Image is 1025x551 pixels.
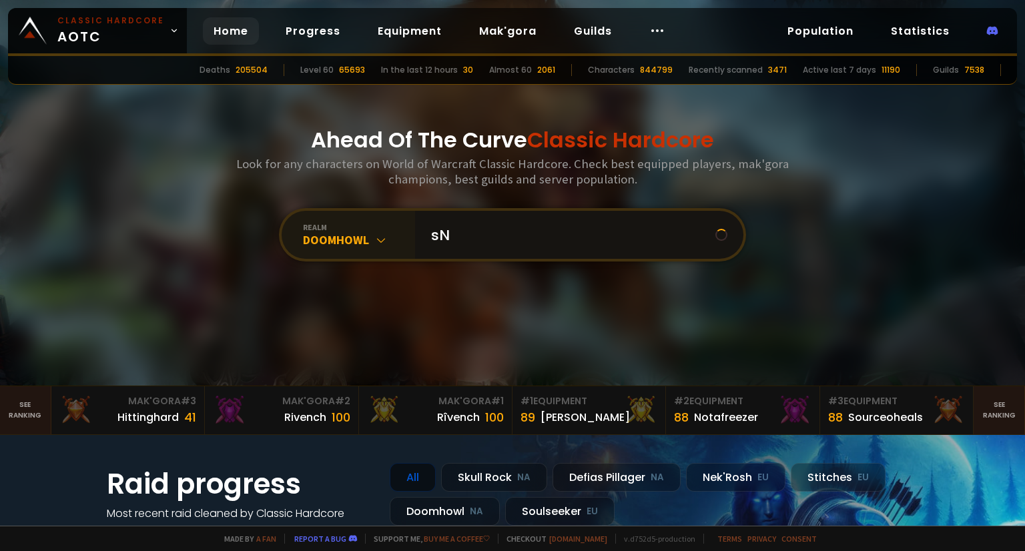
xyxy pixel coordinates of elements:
[964,64,984,76] div: 7538
[674,408,689,426] div: 88
[107,505,374,538] h4: Most recent raid cleaned by Classic Hardcore guilds
[367,394,504,408] div: Mak'Gora
[184,408,196,426] div: 41
[587,505,598,518] small: EU
[777,17,864,45] a: Population
[521,394,533,408] span: # 1
[256,534,276,544] a: a fan
[463,64,473,76] div: 30
[200,64,230,76] div: Deaths
[390,497,500,526] div: Doomhowl
[689,64,763,76] div: Recently scanned
[768,64,787,76] div: 3471
[828,408,843,426] div: 88
[820,386,974,434] a: #3Equipment88Sourceoheals
[441,463,547,492] div: Skull Rock
[216,534,276,544] span: Made by
[491,394,504,408] span: # 1
[521,394,657,408] div: Equipment
[858,471,869,484] small: EU
[498,534,607,544] span: Checkout
[51,386,205,434] a: Mak'Gora#3Hittinghard41
[437,409,480,426] div: Rîvench
[803,64,876,76] div: Active last 7 days
[549,534,607,544] a: [DOMAIN_NAME]
[517,471,531,484] small: NA
[485,408,504,426] div: 100
[694,409,758,426] div: Notafreezer
[527,125,714,155] span: Classic Hardcore
[521,408,535,426] div: 89
[365,534,490,544] span: Support me,
[367,17,452,45] a: Equipment
[537,64,555,76] div: 2061
[615,534,695,544] span: v. d752d5 - production
[213,394,350,408] div: Mak'Gora
[553,463,681,492] div: Defias Pillager
[512,386,666,434] a: #1Equipment89[PERSON_NAME]
[284,409,326,426] div: Rivench
[311,124,714,156] h1: Ahead Of The Curve
[107,463,374,505] h1: Raid progress
[423,211,715,259] input: Search a character...
[294,534,346,544] a: Report a bug
[424,534,490,544] a: Buy me a coffee
[390,463,436,492] div: All
[651,471,664,484] small: NA
[335,394,350,408] span: # 2
[880,17,960,45] a: Statistics
[674,394,811,408] div: Equipment
[57,15,164,27] small: Classic Hardcore
[781,534,817,544] a: Consent
[640,64,673,76] div: 844799
[674,394,689,408] span: # 2
[757,471,769,484] small: EU
[588,64,635,76] div: Characters
[828,394,965,408] div: Equipment
[303,222,415,232] div: realm
[332,408,350,426] div: 100
[505,497,615,526] div: Soulseeker
[359,386,512,434] a: Mak'Gora#1Rîvench100
[686,463,785,492] div: Nek'Rosh
[275,17,351,45] a: Progress
[59,394,196,408] div: Mak'Gora
[882,64,900,76] div: 11190
[470,505,483,518] small: NA
[848,409,923,426] div: Sourceoheals
[489,64,532,76] div: Almost 60
[563,17,623,45] a: Guilds
[236,64,268,76] div: 205504
[231,156,794,187] h3: Look for any characters on World of Warcraft Classic Hardcore. Check best equipped players, mak'g...
[181,394,196,408] span: # 3
[203,17,259,45] a: Home
[381,64,458,76] div: In the last 12 hours
[933,64,959,76] div: Guilds
[300,64,334,76] div: Level 60
[666,386,819,434] a: #2Equipment88Notafreezer
[468,17,547,45] a: Mak'gora
[747,534,776,544] a: Privacy
[205,386,358,434] a: Mak'Gora#2Rivench100
[717,534,742,544] a: Terms
[303,232,415,247] div: Doomhowl
[791,463,886,492] div: Stitches
[974,386,1025,434] a: Seeranking
[8,8,187,53] a: Classic HardcoreAOTC
[117,409,179,426] div: Hittinghard
[57,15,164,47] span: AOTC
[828,394,843,408] span: # 3
[541,409,630,426] div: [PERSON_NAME]
[339,64,365,76] div: 65693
